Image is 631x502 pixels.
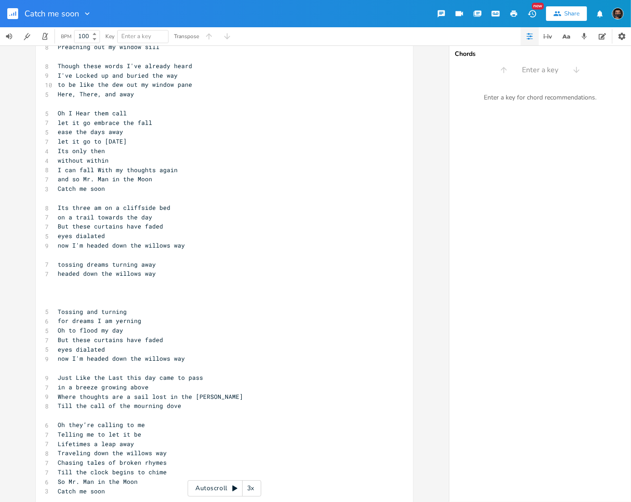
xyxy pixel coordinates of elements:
button: New [523,5,541,22]
span: Preaching out my window sill [58,43,159,51]
span: Where thoughts are a sail lost in the [PERSON_NAME] [58,393,243,401]
span: So Mr. Man in the Moon [58,477,138,486]
span: now I'm headed down the willows way [58,354,185,363]
span: Its only then [58,147,105,155]
span: to be like the dew out my window pane [58,80,192,89]
span: But these curtains have faded [58,336,163,344]
span: in a breeze growing above [58,383,149,391]
span: headed down the willows way [58,269,156,278]
span: for dreams I am yerning [58,317,141,325]
span: let it go embrace the fall [58,119,152,127]
span: Till the clock begins to chime [58,468,167,476]
div: Key [105,34,114,39]
div: Transpose [174,34,199,39]
span: Telling me to let it be [58,430,141,438]
span: Just Like the Last this day came to pass [58,373,203,382]
span: Tossing and turning [58,308,127,316]
div: 3x [243,480,259,497]
span: Here, There, and away [58,90,134,98]
span: I can fall With my thoughts again [58,166,178,174]
div: Enter a key for chord recommendations. [449,88,631,107]
img: Elijah Ballard [612,8,624,20]
span: Lifetimes a leap away [58,440,134,448]
div: New [532,3,544,10]
span: on a trail towards the day [58,213,152,221]
span: Its three am on a cliffside bed [58,204,170,212]
span: Catch me soon [58,487,105,495]
span: Oh I Hear them call [58,109,127,117]
span: Oh they’re calling to me [58,421,145,429]
button: Share [546,6,587,21]
span: let it go to [DATE] [58,137,127,145]
span: Enter a key [121,32,151,40]
div: Autoscroll [188,480,261,497]
span: I've Locked up and buried the way [58,71,178,80]
span: Catch me soon [58,184,105,193]
span: Chasing tales of broken rhymes [58,458,167,467]
div: Chords [455,51,626,57]
span: Oh to flood my day [58,326,123,334]
span: and so Mr. Man in the Moon [58,175,152,183]
span: Traveling down the willows way [58,449,167,457]
span: But these curtains have faded [58,222,163,230]
span: eyes dialated [58,232,105,240]
span: without within [58,156,109,164]
span: tossing dreams turning away [58,260,156,268]
span: now I'm headed down the willows way [58,241,185,249]
span: Though these words I've already heard [58,62,192,70]
span: Catch me soon [25,10,79,18]
span: eyes dialated [58,345,105,353]
div: BPM [61,34,71,39]
span: Till the call of the mourning dove [58,402,181,410]
div: Share [564,10,580,18]
span: ease the days away [58,128,123,136]
span: Enter a key [522,65,558,75]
